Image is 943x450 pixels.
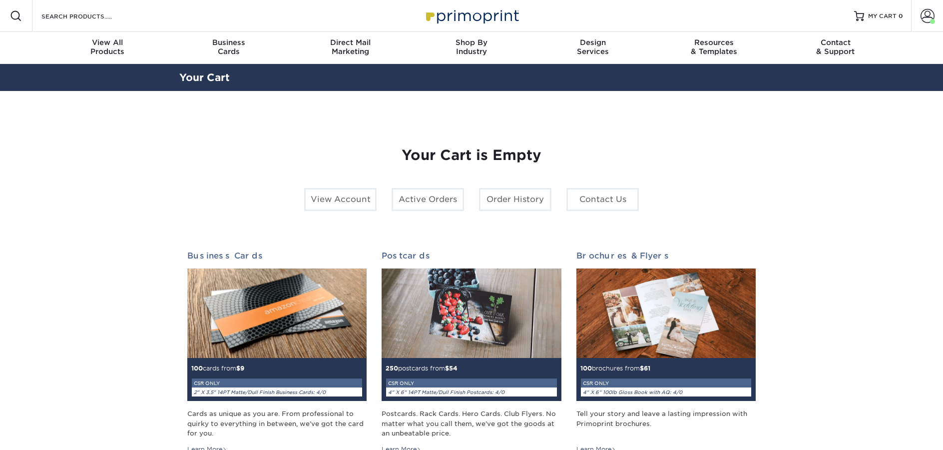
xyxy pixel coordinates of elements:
span: 61 [644,364,650,372]
i: 4" X 6" 14PT Matte/Dull Finish Postcards: 4/0 [388,389,504,395]
span: View All [47,38,168,47]
small: brochures from [580,364,752,397]
h2: Brochures & Flyers [576,251,756,260]
div: Services [532,38,653,56]
a: Resources& Templates [653,32,775,64]
a: Contact& Support [775,32,896,64]
div: Marketing [290,38,411,56]
a: Your Cart [179,71,230,83]
span: 54 [449,364,458,372]
img: Brochures & Flyers [576,268,756,358]
img: Primoprint [422,5,521,26]
span: 100 [191,364,203,372]
a: Order History [479,188,551,211]
div: Postcards. Rack Cards. Hero Cards. Club Flyers. No matter what you call them, we've got the goods... [382,409,561,438]
span: 9 [240,364,244,372]
small: cards from [191,364,363,397]
span: 0 [899,12,903,19]
i: 4" X 6" 100lb Gloss Book with AQ: 4/0 [583,389,682,395]
span: Design [532,38,653,47]
span: $ [236,364,240,372]
a: DesignServices [532,32,653,64]
img: Postcards [382,268,561,358]
a: Direct MailMarketing [290,32,411,64]
a: Shop ByIndustry [411,32,532,64]
h1: Your Cart is Empty [187,147,756,164]
span: Shop By [411,38,532,47]
img: Business Cards [187,268,367,358]
a: View Account [304,188,377,211]
h2: Business Cards [187,251,367,260]
h2: Postcards [382,251,561,260]
div: Products [47,38,168,56]
span: 100 [580,364,592,372]
div: & Templates [653,38,775,56]
div: Cards as unique as you are. From professional to quirky to everything in between, we've got the c... [187,409,367,438]
span: Resources [653,38,775,47]
span: $ [445,364,449,372]
span: $ [640,364,644,372]
div: Industry [411,38,532,56]
a: Active Orders [392,188,464,211]
small: CSR ONLY [583,380,609,386]
small: CSR ONLY [194,380,220,386]
span: Business [168,38,290,47]
div: Tell your story and leave a lasting impression with Primoprint brochures. [576,409,756,438]
span: Contact [775,38,896,47]
span: 250 [386,364,398,372]
input: SEARCH PRODUCTS..... [40,10,138,22]
a: Contact Us [566,188,639,211]
small: postcards from [386,364,557,397]
a: View AllProducts [47,32,168,64]
a: BusinessCards [168,32,290,64]
span: Direct Mail [290,38,411,47]
div: & Support [775,38,896,56]
span: MY CART [868,12,897,20]
small: CSR ONLY [388,380,414,386]
div: Cards [168,38,290,56]
i: 2" X 3.5" 14PT Matte/Dull Finish Business Cards: 4/0 [194,389,326,395]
